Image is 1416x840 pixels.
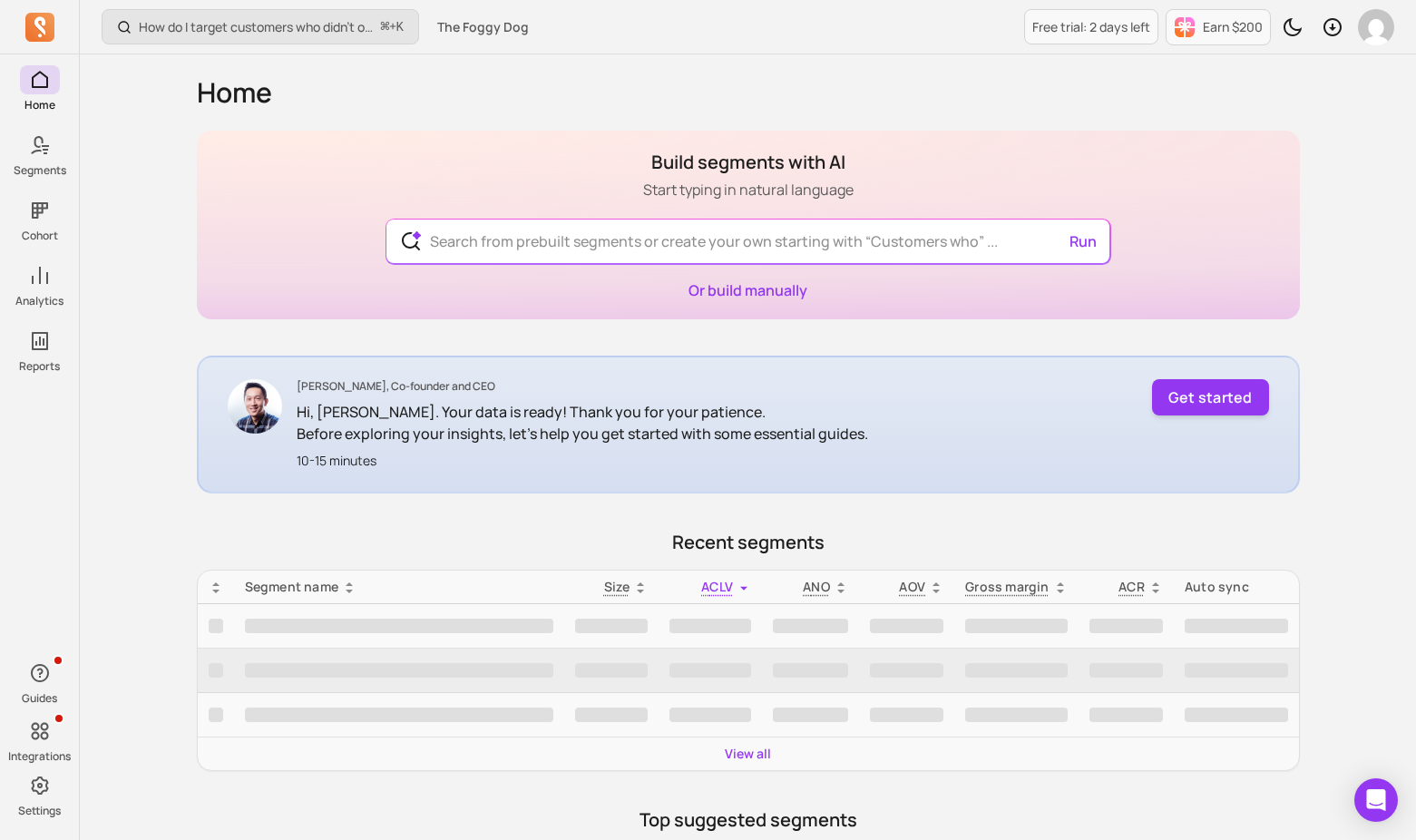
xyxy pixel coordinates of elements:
[22,691,57,706] p: Guides
[1185,708,1288,722] span: ‌
[965,578,1050,596] p: Gross margin
[575,663,648,678] span: ‌
[1032,18,1150,36] p: Free trial: 2 days left
[209,708,223,722] span: ‌
[604,578,630,595] span: Size
[15,294,63,308] p: Analytics
[1274,9,1311,45] button: Toggle dark mode
[1089,663,1163,678] span: ‌
[297,452,868,470] p: 10-15 minutes
[1185,578,1288,596] div: Auto sync
[14,163,66,178] p: Segments
[396,20,404,34] kbd: K
[773,663,848,678] span: ‌
[773,619,848,633] span: ‌
[575,708,648,722] span: ‌
[870,708,943,722] span: ‌
[965,708,1068,722] span: ‌
[725,745,771,763] a: View all
[701,578,733,595] span: ACLV
[245,578,553,596] div: Segment name
[19,359,60,374] p: Reports
[297,379,868,394] p: [PERSON_NAME], Co-founder and CEO
[197,530,1300,555] p: Recent segments
[297,401,868,423] p: Hi, [PERSON_NAME]. Your data is ready! Thank you for your patience.
[426,11,540,44] button: The Foggy Dog
[380,16,390,39] kbd: ⌘
[209,619,223,633] span: ‌
[1354,778,1398,822] div: Open Intercom Messenger
[8,749,71,764] p: Integrations
[197,76,1300,109] h1: Home
[1203,18,1263,36] p: Earn $200
[228,379,282,434] img: John Chao CEO
[24,98,55,112] p: Home
[245,619,553,633] span: ‌
[22,229,58,243] p: Cohort
[245,708,553,722] span: ‌
[575,619,648,633] span: ‌
[1152,379,1269,415] button: Get started
[102,9,419,44] button: How do I target customers who didn’t open or click a campaign?⌘+K
[870,663,943,678] span: ‌
[1118,578,1145,596] p: ACR
[1062,223,1104,259] button: Run
[870,619,943,633] span: ‌
[643,150,854,175] h1: Build segments with AI
[669,708,751,722] span: ‌
[643,179,854,200] p: Start typing in natural language
[18,804,61,818] p: Settings
[297,423,868,444] p: Before exploring your insights, let's help you get started with some essential guides.
[415,220,1080,263] input: Search from prebuilt segments or create your own starting with “Customers who” ...
[1089,708,1163,722] span: ‌
[773,708,848,722] span: ‌
[688,280,807,300] a: Or build manually
[1185,663,1288,678] span: ‌
[669,619,751,633] span: ‌
[197,807,1300,833] p: Top suggested segments
[1089,619,1163,633] span: ‌
[1358,9,1394,45] img: avatar
[1185,619,1288,633] span: ‌
[20,655,60,709] button: Guides
[899,578,925,596] p: AOV
[1024,9,1158,44] a: Free trial: 2 days left
[965,663,1068,678] span: ‌
[669,663,751,678] span: ‌
[209,663,223,678] span: ‌
[437,18,529,36] span: The Foggy Dog
[965,619,1068,633] span: ‌
[1166,9,1271,45] button: Earn $200
[803,578,830,595] span: ANO
[139,18,374,36] p: How do I target customers who didn’t open or click a campaign?
[381,17,404,36] span: +
[245,663,553,678] span: ‌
